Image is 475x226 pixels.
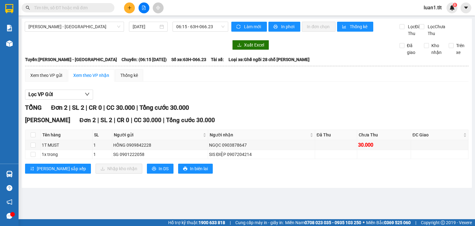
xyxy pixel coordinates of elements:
[114,117,115,124] span: |
[273,24,279,29] span: printer
[25,117,70,124] span: [PERSON_NAME]
[124,2,135,13] button: plus
[454,3,456,7] span: 8
[171,56,206,63] span: Số xe: 63H-066.23
[166,117,215,124] span: Tổng cước 30.000
[25,104,42,111] span: TỔNG
[6,40,13,47] img: warehouse-icon
[211,56,224,63] span: Tài xế:
[230,219,231,226] span: |
[96,164,142,174] button: downloadNhập kho nhận
[122,56,167,63] span: Chuyến: (06:15 [DATE])
[42,142,91,148] div: 1T MUST
[405,23,422,37] span: Lọc Đã Thu
[25,164,91,174] button: sort-ascending[PERSON_NAME] sắp xếp
[429,42,444,56] span: Kho nhận
[51,104,67,111] span: Đơn 2
[463,5,469,11] span: caret-down
[142,6,146,10] span: file-add
[6,213,12,219] span: message
[37,165,86,172] span: [PERSON_NAME] sắp xếp
[41,130,92,140] th: Tên hàng
[232,40,269,50] button: downloadXuất Excel
[120,72,138,79] div: Thống kê
[26,6,30,10] span: search
[357,130,411,140] th: Chưa Thu
[449,5,455,11] img: icon-new-feature
[139,104,189,111] span: Tổng cước 30.000
[134,117,161,124] span: CC 30.000
[168,219,225,226] span: Hỗ trợ kỹ thuật:
[6,199,12,205] span: notification
[103,104,105,111] span: |
[30,166,34,171] span: sort-ascending
[268,22,300,32] button: printerIn phơi
[127,6,132,10] span: plus
[136,104,138,111] span: |
[425,23,449,37] span: Lọc Chưa Thu
[229,56,310,63] span: Loại xe: Ghế ngồi 28 chỗ [PERSON_NAME]
[93,151,111,158] div: 1
[163,117,165,124] span: |
[139,2,149,13] button: file-add
[25,90,93,100] button: Lọc VP Gửi
[237,43,242,48] span: download
[384,220,411,225] strong: 0369 525 060
[178,164,213,174] button: printerIn biên lai
[209,151,314,158] div: SIS ĐIỆP 0907204214
[25,57,117,62] b: Tuyến: [PERSON_NAME] - [GEOGRAPHIC_DATA]
[152,166,156,171] span: printer
[454,42,469,56] span: Trên xe
[69,104,71,111] span: |
[92,130,112,140] th: SL
[159,165,169,172] span: In DS
[147,164,173,174] button: printerIn DS
[28,91,53,98] span: Lọc VP Gửi
[366,219,411,226] span: Miền Bắc
[133,23,158,30] input: 15/09/2025
[113,151,207,158] div: SG 0901222058
[404,42,420,56] span: Đã giao
[34,4,107,11] input: Tìm tên, số ĐT hoặc mã đơn
[210,131,309,138] span: Người nhận
[350,23,368,30] span: Thống kê
[85,92,90,97] span: down
[176,22,225,31] span: 06:15 - 63H-066.23
[93,142,111,148] div: 1
[113,142,207,148] div: HỒNG 0909842228
[305,220,361,225] strong: 0708 023 035 - 0935 103 250
[363,221,365,224] span: ⚪️
[89,104,102,111] span: CR 0
[413,131,462,138] span: ĐC Giao
[358,141,410,149] div: 30.000
[342,24,347,29] span: bar-chart
[72,104,84,111] span: SL 2
[302,22,336,32] button: In đơn chọn
[114,131,202,138] span: Người gửi
[106,104,135,111] span: CC 30.000
[117,117,129,124] span: CR 0
[156,6,160,10] span: aim
[97,117,99,124] span: |
[337,22,373,32] button: bar-chartThống kê
[30,72,62,79] div: Xem theo VP gửi
[6,25,13,31] img: solution-icon
[42,151,91,158] div: 1x trong
[73,72,109,79] div: Xem theo VP nhận
[236,24,242,29] span: sync
[101,117,112,124] span: SL 2
[86,104,87,111] span: |
[6,171,13,177] img: warehouse-icon
[6,185,12,191] span: question-circle
[285,219,361,226] span: Miền Nam
[190,165,208,172] span: In biên lai
[281,23,295,30] span: In phơi
[453,3,457,7] sup: 8
[5,4,13,13] img: logo-vxr
[209,142,314,148] div: NGỌC 0903878647
[231,22,267,32] button: syncLàm mới
[244,42,264,48] span: Xuất Excel
[441,220,445,225] span: copyright
[183,166,187,171] span: printer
